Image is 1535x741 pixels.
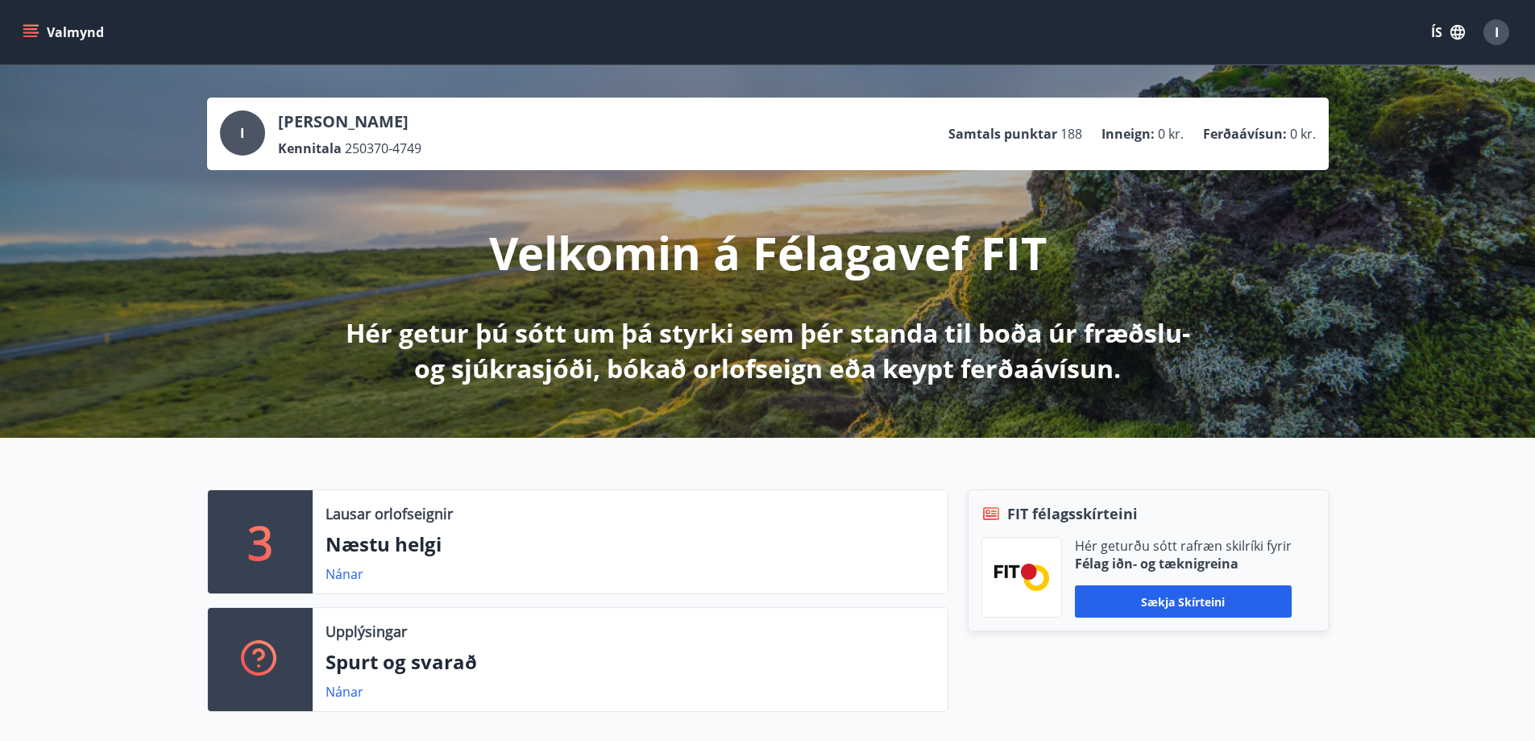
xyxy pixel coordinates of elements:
p: [PERSON_NAME] [278,110,421,133]
span: I [240,124,244,142]
span: 0 kr. [1290,125,1316,143]
p: Upplýsingar [326,621,407,642]
p: Hér getur þú sótt um þá styrki sem þér standa til boða úr fræðslu- og sjúkrasjóði, bókað orlofsei... [342,315,1193,386]
p: Ferðaávísun : [1203,125,1287,143]
p: Spurt og svarað [326,648,935,676]
p: Hér geturðu sótt rafræn skilríki fyrir [1075,537,1292,555]
p: Lausar orlofseignir [326,503,453,524]
img: FPQVkF9lTnNbbaRSFyT17YYeljoOGk5m51IhT0bO.png [994,564,1049,590]
p: 3 [247,511,273,572]
span: FIT félagsskírteini [1007,503,1138,524]
span: 250370-4749 [345,139,421,157]
button: Sækja skírteini [1075,585,1292,618]
p: Kennitala [278,139,342,157]
span: 0 kr. [1158,125,1184,143]
span: I [1495,23,1499,41]
p: Inneign : [1101,125,1155,143]
p: Félag iðn- og tæknigreina [1075,555,1292,572]
p: Velkomin á Félagavef FIT [489,222,1047,283]
button: I [1477,13,1516,52]
button: ÍS [1422,18,1474,47]
span: 188 [1060,125,1082,143]
a: Nánar [326,565,363,583]
button: menu [19,18,110,47]
a: Nánar [326,683,363,701]
p: Næstu helgi [326,531,935,558]
p: Samtals punktar [948,125,1057,143]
